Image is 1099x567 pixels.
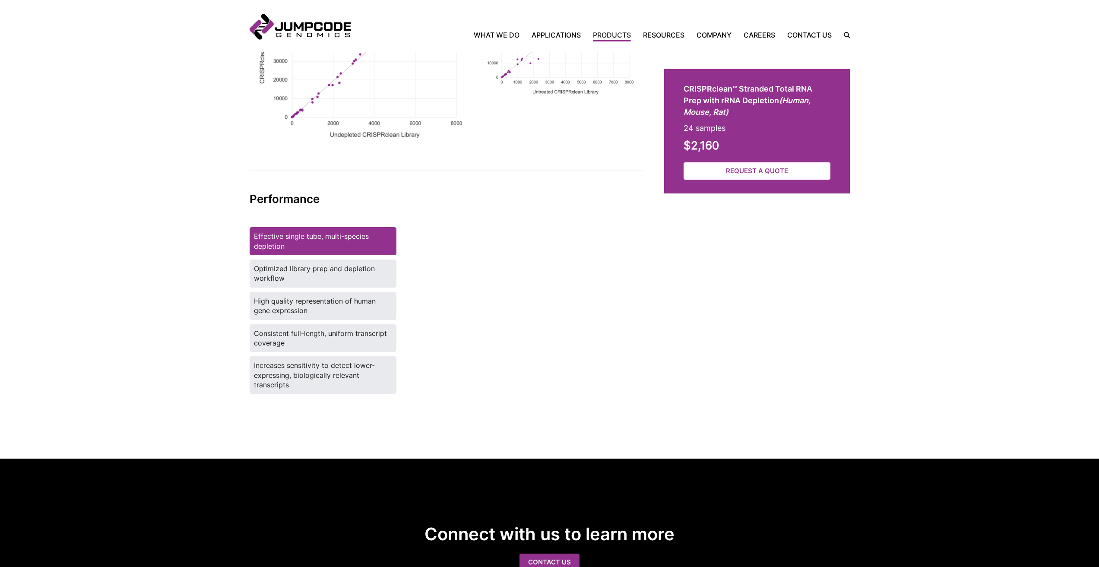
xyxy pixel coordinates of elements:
a: Company [690,30,738,40]
a: Request a Quote [684,162,830,180]
label: Consistent full-length, uniform transcript coverage [250,324,396,352]
strong: Connect with us to learn more [424,523,675,545]
h2: CRISPRclean™ Stranded Total RNA Prep with rRNA Depletion [684,83,830,118]
label: Increases sensitivity to detect lower-expressing, biologically relevant transcripts [250,356,396,394]
nav: Primary Navigation [351,30,838,40]
a: Contact Us [781,30,838,40]
p: 24 samples [684,122,830,134]
label: Effective single tube, multi-species depletion [250,227,396,255]
a: Products [587,30,637,40]
label: High quality representation of human gene expression [250,292,396,320]
label: Search the site. [838,32,850,38]
label: Optimized library prep and depletion workflow [250,260,396,288]
h2: Performance [250,193,643,206]
a: Resources [637,30,690,40]
a: Careers [738,30,781,40]
a: What We Do [474,30,526,40]
a: Applications [526,30,587,40]
strong: $2,160 [684,139,719,152]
